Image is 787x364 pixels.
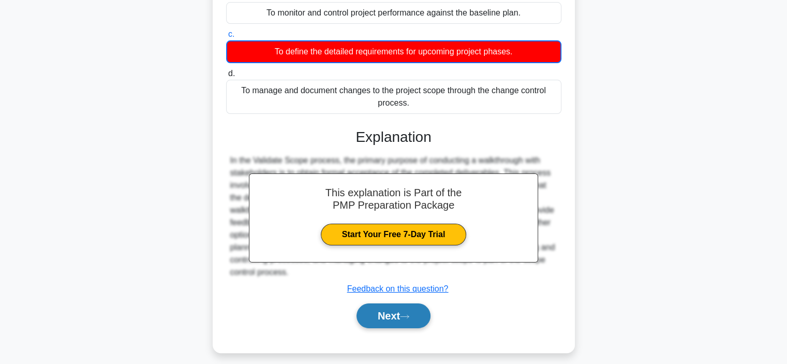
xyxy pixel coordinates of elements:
[228,30,234,38] span: c.
[357,303,430,328] button: Next
[226,80,561,114] div: To manage and document changes to the project scope through the change control process.
[226,2,561,24] div: To monitor and control project performance against the baseline plan.
[228,69,235,78] span: d.
[321,224,466,245] a: Start Your Free 7-Day Trial
[226,40,561,63] div: To define the detailed requirements for upcoming project phases.
[230,154,557,279] div: In the Validate Scope process, the primary purpose of conducting a walkthrough with stakeholders ...
[232,128,555,146] h3: Explanation
[347,284,449,293] a: Feedback on this question?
